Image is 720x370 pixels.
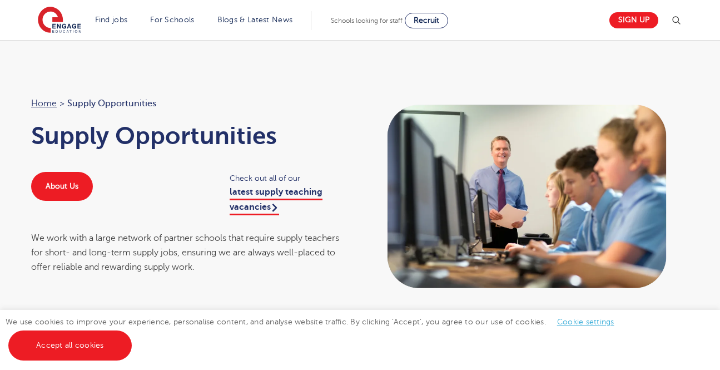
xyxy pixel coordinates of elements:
[557,318,614,326] a: Cookie settings
[6,318,625,349] span: We use cookies to improve your experience, personalise content, and analyse website traffic. By c...
[230,172,349,185] span: Check out all of our
[67,96,156,111] span: Supply Opportunities
[230,187,322,215] a: latest supply teaching vacancies
[59,98,64,108] span: >
[38,7,81,34] img: Engage Education
[8,330,132,361] a: Accept all cookies
[95,16,128,24] a: Find jobs
[609,12,658,28] a: Sign up
[31,172,93,201] a: About Us
[31,98,57,108] a: Home
[31,96,349,111] nav: breadcrumb
[331,17,403,24] span: Schools looking for staff
[217,16,293,24] a: Blogs & Latest News
[414,16,439,24] span: Recruit
[405,13,448,28] a: Recruit
[150,16,194,24] a: For Schools
[31,122,349,150] h1: Supply Opportunities
[31,231,349,275] div: We work with a large network of partner schools that require supply teachers for short- and long-...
